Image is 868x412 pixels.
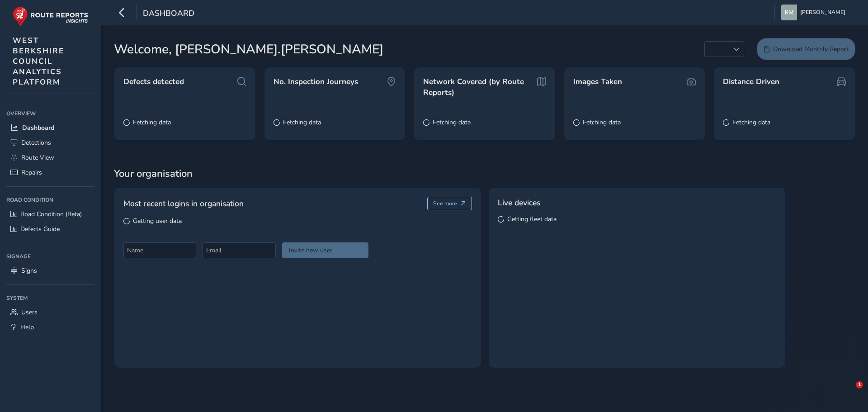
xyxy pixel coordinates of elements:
span: Fetching data [133,118,171,127]
span: Live devices [498,197,540,208]
iframe: Intercom live chat [837,381,859,403]
span: Defects Guide [20,225,60,233]
span: Users [21,308,38,317]
span: Detections [21,138,51,147]
span: See more [433,200,457,207]
a: Users [6,305,94,320]
img: diamond-layout [781,5,797,20]
span: [PERSON_NAME] [800,5,845,20]
span: Fetching data [283,118,321,127]
a: Repairs [6,165,94,180]
a: Signs [6,263,94,278]
span: Images Taken [573,76,622,87]
a: Route View [6,150,94,165]
span: Dashboard [22,123,54,132]
a: Detections [6,135,94,150]
span: Fetching data [583,118,621,127]
div: Signage [6,250,94,263]
span: Signs [21,266,37,275]
span: Dashboard [143,8,194,20]
span: Welcome, [PERSON_NAME].[PERSON_NAME] [114,40,383,59]
input: Email [203,242,275,258]
span: Help [20,323,34,331]
input: Name [123,242,196,258]
a: Dashboard [6,120,94,135]
button: [PERSON_NAME] [781,5,849,20]
span: Your organisation [114,167,855,180]
span: Getting user data [133,217,182,225]
img: rr logo [13,6,88,27]
span: Getting fleet data [507,215,557,223]
span: WEST BERKSHIRE COUNCIL ANALYTICS PLATFORM [13,35,64,87]
span: Defects detected [123,76,184,87]
span: 1 [856,381,863,388]
span: Road Condition (Beta) [20,210,82,218]
a: Help [6,320,94,335]
button: See more [427,197,472,210]
span: Fetching data [732,118,770,127]
span: Distance Driven [723,76,779,87]
div: System [6,291,94,305]
span: No. Inspection Journeys [274,76,358,87]
span: Most recent logins in organisation [123,198,244,209]
span: Fetching data [433,118,471,127]
div: Road Condition [6,193,94,207]
div: Overview [6,107,94,120]
span: Repairs [21,168,42,177]
a: Road Condition (Beta) [6,207,94,222]
span: Route View [21,153,54,162]
a: Defects Guide [6,222,94,237]
span: Network Covered (by Route Reports) [423,76,533,98]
